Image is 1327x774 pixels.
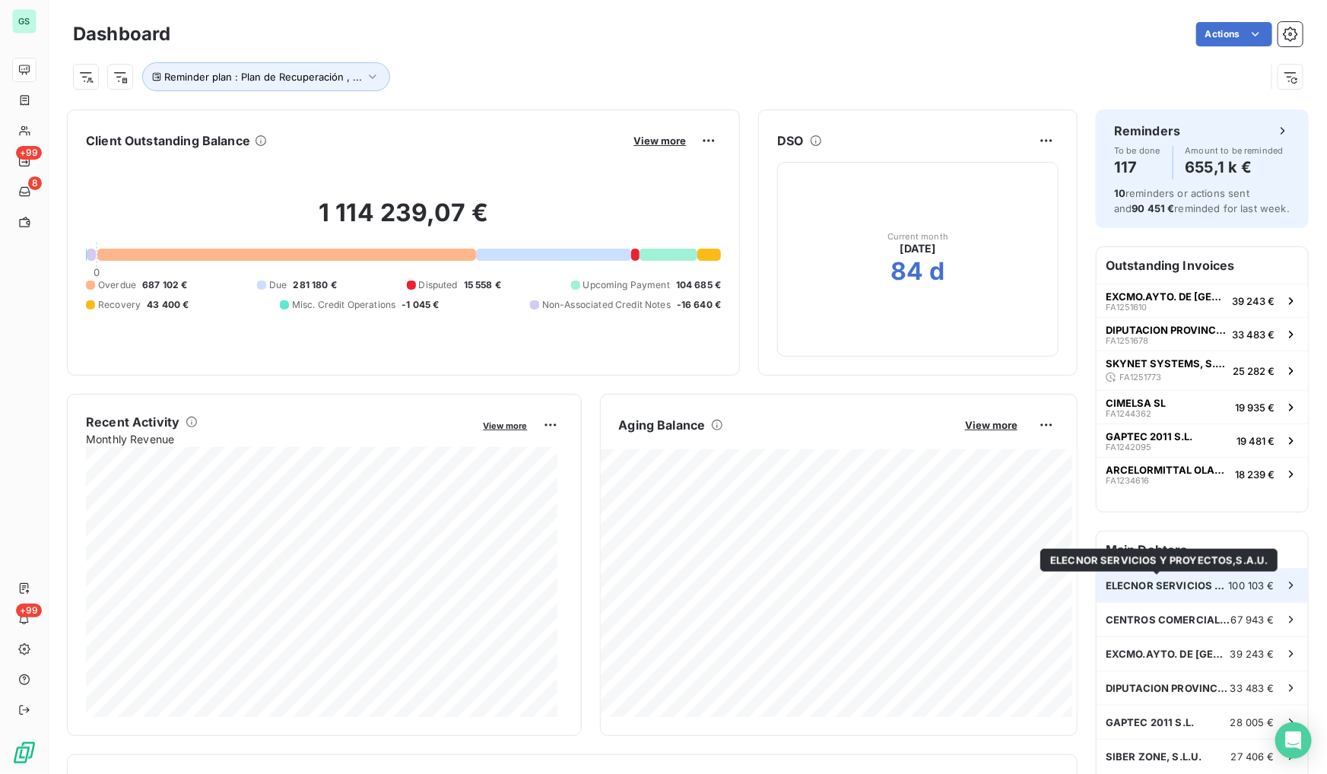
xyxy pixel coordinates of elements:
[960,418,1022,432] button: View more
[1050,554,1268,566] span: ELECNOR SERVICIOS Y PROYECTOS,S.A.U.
[98,298,141,312] span: Recovery
[1230,716,1275,728] span: 28 005 €
[930,256,945,287] h2: d
[98,278,136,292] span: Overdue
[1231,750,1275,763] span: 27 406 €
[147,298,189,312] span: 43 400 €
[86,413,179,431] h6: Recent Activity
[28,176,42,190] span: 8
[1106,648,1230,660] span: EXCMO.AYTO. DE [GEOGRAPHIC_DATA][PERSON_NAME]
[1232,295,1275,307] span: 39 243 €
[619,416,706,434] h6: Aging Balance
[1097,247,1308,284] h6: Outstanding Invoices
[86,431,473,447] span: Monthly Revenue
[583,278,670,292] span: Upcoming Payment
[1106,324,1226,336] span: DIPUTACION PROVINCIAL DE CACERES
[542,298,671,312] span: Non-Associated Credit Notes
[73,21,170,48] h3: Dashboard
[479,418,532,432] button: View more
[965,419,1017,431] span: View more
[1186,155,1284,179] h4: 655,1 k €
[1097,284,1308,317] button: EXCMO.AYTO. DE [GEOGRAPHIC_DATA][PERSON_NAME]FA125161039 243 €
[86,198,721,243] h2: 1 114 239,07 €
[1114,146,1160,155] span: To be done
[1106,290,1226,303] span: EXCMO.AYTO. DE [GEOGRAPHIC_DATA][PERSON_NAME]
[1097,423,1308,457] button: GAPTEC 2011 S.L.FA124209519 481 €
[142,62,390,91] button: Reminder plan : Plan de Recuperación , ...
[890,256,923,287] h2: 84
[1097,390,1308,423] button: CIMELSA SLFA124436219 935 €
[1235,468,1275,481] span: 18 239 €
[900,241,936,256] span: [DATE]
[1097,457,1308,490] button: ARCELORMITTAL OLABERRIA-BERGARA,S .L.FA123461618 239 €
[1106,443,1151,452] span: FA1242095
[294,278,337,292] span: 281 180 €
[1186,146,1284,155] span: Amount to be reminded
[777,132,803,150] h6: DSO
[1233,365,1275,377] span: 25 282 €
[12,9,37,33] div: GS
[1132,202,1174,214] span: 90 451 €
[1114,187,1290,214] span: reminders or actions sent and reminded for last week.
[419,278,458,292] span: Disputed
[292,298,395,312] span: Misc. Credit Operations
[1106,336,1148,345] span: FA1251678
[1106,682,1230,694] span: DIPUTACION PROVINCIAL DE CACERES
[1106,614,1231,626] span: CENTROS COMERCIALES CARREFOUR SA
[887,232,948,241] span: Current month
[1230,648,1275,660] span: 39 243 €
[1275,722,1312,759] div: Open Intercom Messenger
[94,266,100,278] span: 0
[1106,716,1194,728] span: GAPTEC 2011 S.L.
[1229,579,1275,592] span: 100 103 €
[633,135,686,147] span: View more
[1114,122,1180,140] h6: Reminders
[269,278,287,292] span: Due
[1106,750,1202,763] span: SIBER ZONE, S.L.U.
[676,278,721,292] span: 104 685 €
[1097,351,1308,390] button: SKYNET SYSTEMS, S.L.UFA125177325 282 €
[12,741,37,765] img: Logo LeanPay
[1106,357,1227,370] span: SKYNET SYSTEMS, S.L.U
[1119,373,1161,382] span: FA1251773
[1106,430,1192,443] span: GAPTEC 2011 S.L.
[164,71,362,83] span: Reminder plan : Plan de Recuperación , ...
[1097,317,1308,351] button: DIPUTACION PROVINCIAL DE CACERESFA125167833 483 €
[464,278,501,292] span: 15 558 €
[1237,435,1275,447] span: 19 481 €
[1114,187,1125,199] span: 10
[1230,682,1275,694] span: 33 483 €
[1196,22,1272,46] button: Actions
[1106,409,1151,418] span: FA1244362
[1097,531,1308,568] h6: Main Debtors
[629,134,690,148] button: View more
[1106,579,1229,592] span: ELECNOR SERVICIOS Y PROYECTOS,S.A.U.
[677,298,721,312] span: -16 640 €
[1231,614,1275,626] span: 67 943 €
[484,420,528,431] span: View more
[1106,303,1147,312] span: FA1251610
[1114,155,1160,179] h4: 117
[402,298,439,312] span: -1 045 €
[86,132,250,150] h6: Client Outstanding Balance
[16,146,42,160] span: +99
[142,278,187,292] span: 687 102 €
[1235,401,1275,414] span: 19 935 €
[1232,328,1275,341] span: 33 483 €
[1106,397,1166,409] span: CIMELSA SL
[1106,476,1149,485] span: FA1234616
[16,604,42,617] span: +99
[1106,464,1229,476] span: ARCELORMITTAL OLABERRIA-BERGARA,S .L.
